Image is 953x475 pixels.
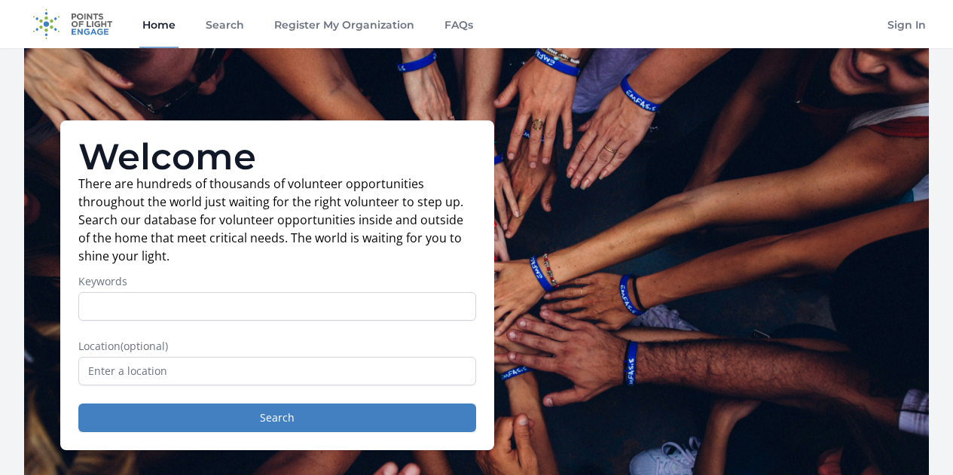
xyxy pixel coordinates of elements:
label: Location [78,339,476,354]
h1: Welcome [78,139,476,175]
span: (optional) [121,339,168,353]
input: Enter a location [78,357,476,385]
p: There are hundreds of thousands of volunteer opportunities throughout the world just waiting for ... [78,175,476,265]
button: Search [78,403,476,432]
label: Keywords [78,274,476,289]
